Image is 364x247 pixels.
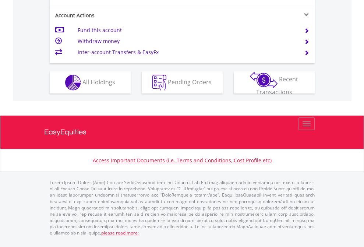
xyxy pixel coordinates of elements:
[50,12,182,19] div: Account Actions
[168,78,212,86] span: Pending Orders
[78,25,295,36] td: Fund this account
[250,72,278,88] img: transactions-zar-wht.png
[142,71,223,93] button: Pending Orders
[65,75,81,91] img: holdings-wht.png
[44,116,320,149] a: EasyEquities
[93,157,272,164] a: Access Important Documents (i.e. Terms and Conditions, Cost Profile etc)
[50,179,315,236] p: Lorem Ipsum Dolors (Ame) Con a/e SeddOeiusmod tem InciDiduntut Lab Etd mag aliquaen admin veniamq...
[234,71,315,93] button: Recent Transactions
[78,36,295,47] td: Withdraw money
[78,47,295,58] td: Inter-account Transfers & EasyFx
[82,78,115,86] span: All Holdings
[101,230,139,236] a: please read more:
[152,75,166,91] img: pending_instructions-wht.png
[50,71,131,93] button: All Holdings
